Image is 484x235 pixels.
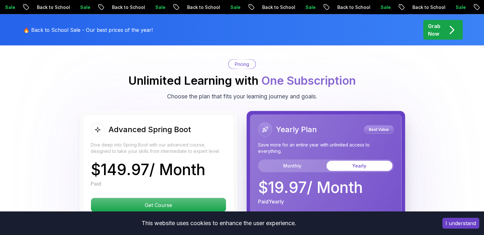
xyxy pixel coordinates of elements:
[371,4,392,11] p: Sale
[103,4,146,11] p: Back to School
[326,161,392,171] button: Yearly
[221,4,242,11] p: Sale
[442,218,479,229] button: Accept cookies
[259,161,325,171] button: Monthly
[258,142,394,154] p: Save more for an entire year with unlimited access to everything.
[5,216,433,230] div: This website uses cookies to enhance the user experience.
[261,74,356,88] span: One Subscription
[446,4,467,11] p: Sale
[365,126,393,133] p: Best Value
[91,162,205,177] p: $ 149.97 / Month
[91,202,226,208] a: Get Course
[253,4,296,11] p: Back to School
[428,22,440,38] p: Grab Now
[276,125,317,135] h2: Yearly Plan
[258,180,363,195] p: $ 19.97 / Month
[328,4,371,11] p: Back to School
[403,4,446,11] p: Back to School
[178,4,221,11] p: Back to School
[109,125,191,135] h2: Advanced Spring Boot
[128,74,356,87] h2: Unlimited Learning with
[23,26,153,34] p: 🔥 Back to School Sale - Our best prices of the year!
[235,61,249,68] p: Pricing
[71,4,91,11] p: Sale
[167,92,317,101] p: Choose the plan that fits your learning journey and goals.
[91,198,226,212] button: Get Course
[146,4,166,11] p: Sale
[296,4,317,11] p: Sale
[28,4,71,11] p: Back to School
[91,180,101,188] p: Paid
[258,198,284,205] p: Paid Yearly
[91,142,226,154] p: Dive deep into Spring Boot with our advanced course, designed to take your skills from intermedia...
